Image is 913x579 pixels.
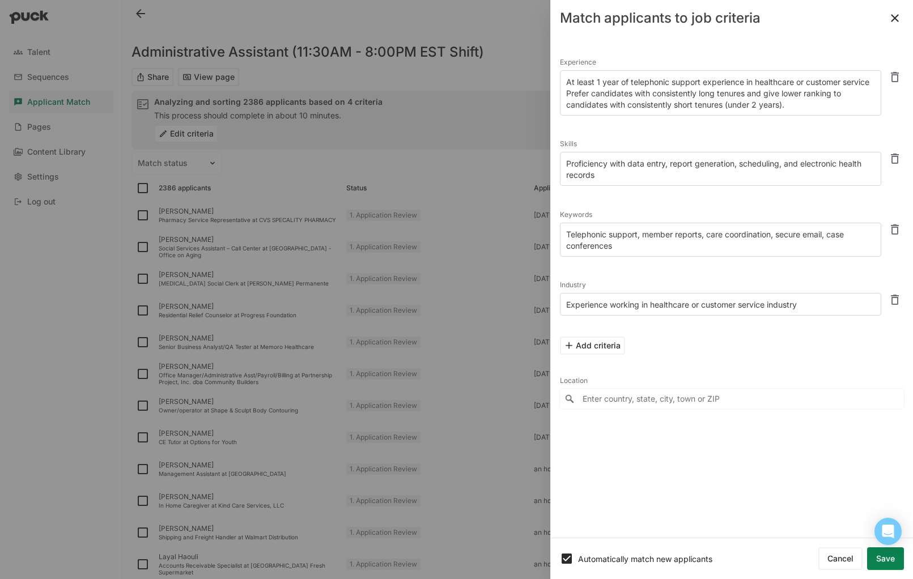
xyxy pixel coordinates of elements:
div: Experience [560,54,881,70]
textarea: Telephonic support, member reports, care coordination, secure email, case conferences [560,223,881,257]
div: Industry [560,277,881,293]
textarea: Proficiency with data entry, report generation, scheduling, and electronic health records [560,152,881,186]
input: Enter country, state, city, town or ZIP [560,389,904,409]
div: Keywords [560,207,881,223]
textarea: At least 1 year of telephonic support experience in healthcare or customer service Prefer candida... [560,70,881,116]
button: Add criteria [560,337,625,355]
textarea: Experience working in healthcare or customer service industry [560,293,881,316]
div: Open Intercom Messenger [874,518,902,545]
div: Skills [560,136,881,152]
button: Cancel [818,547,863,570]
button: Save [867,547,904,570]
div: Match applicants to job criteria [560,11,761,25]
div: Location [560,373,904,389]
div: Automatically match new applicants [578,554,818,564]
